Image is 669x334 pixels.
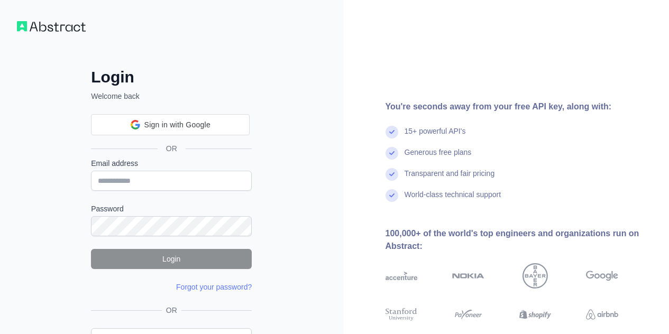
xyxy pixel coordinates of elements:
[158,143,186,154] span: OR
[91,114,250,135] div: Sign in with Google
[405,189,501,210] div: World-class technical support
[91,158,252,169] label: Email address
[162,305,181,316] span: OR
[386,168,398,181] img: check mark
[405,147,472,168] div: Generous free plans
[91,203,252,214] label: Password
[386,126,398,138] img: check mark
[386,100,653,113] div: You're seconds away from your free API key, along with:
[91,68,252,87] h2: Login
[519,307,552,322] img: shopify
[144,119,210,131] span: Sign in with Google
[91,249,252,269] button: Login
[523,263,548,289] img: bayer
[386,307,418,322] img: stanford university
[586,263,618,289] img: google
[452,263,484,289] img: nokia
[176,283,252,291] a: Forgot your password?
[386,227,653,253] div: 100,000+ of the world's top engineers and organizations run on Abstract:
[405,126,466,147] div: 15+ powerful API's
[17,21,86,32] img: Workflow
[386,263,418,289] img: accenture
[386,147,398,160] img: check mark
[91,91,252,101] p: Welcome back
[452,307,484,322] img: payoneer
[405,168,495,189] div: Transparent and fair pricing
[386,189,398,202] img: check mark
[586,307,618,322] img: airbnb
